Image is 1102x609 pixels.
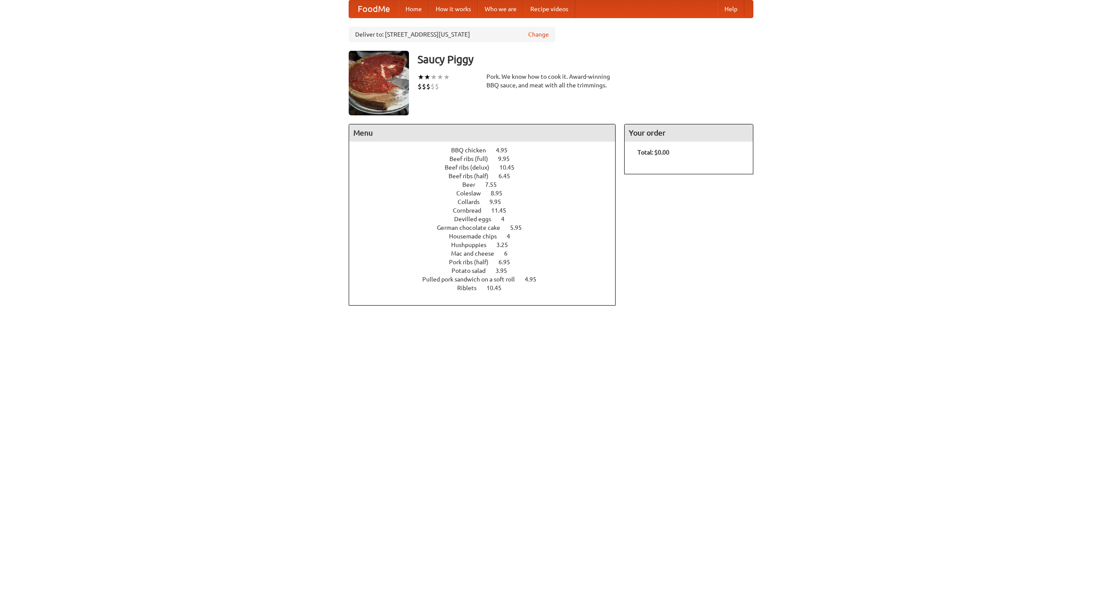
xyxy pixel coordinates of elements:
span: Pork ribs (half) [449,259,497,266]
h4: Menu [349,124,615,142]
a: Recipe videos [523,0,575,18]
span: BBQ chicken [451,147,495,154]
a: Beef ribs (full) 9.95 [449,155,526,162]
span: Devilled eggs [454,216,500,223]
a: Beef ribs (half) 6.45 [449,173,526,179]
a: Home [399,0,429,18]
div: Pork. We know how to cook it. Award-winning BBQ sauce, and meat with all the trimmings. [486,72,616,90]
a: Who we are [478,0,523,18]
span: 11.45 [491,207,515,214]
li: $ [418,82,422,91]
a: German chocolate cake 5.95 [437,224,538,231]
b: Total: $0.00 [638,149,669,156]
span: 6.95 [498,259,519,266]
div: Deliver to: [STREET_ADDRESS][US_STATE] [349,27,555,42]
span: Coleslaw [456,190,489,197]
span: 6.45 [498,173,519,179]
li: ★ [437,72,443,82]
li: ★ [430,72,437,82]
span: 9.95 [498,155,518,162]
a: How it works [429,0,478,18]
h4: Your order [625,124,753,142]
a: Coleslaw 8.95 [456,190,518,197]
span: 10.45 [499,164,523,171]
li: $ [426,82,430,91]
li: ★ [418,72,424,82]
a: Help [718,0,744,18]
a: Housemade chips 4 [449,233,526,240]
span: 5.95 [510,224,530,231]
a: Beef ribs (delux) 10.45 [445,164,530,171]
span: Hushpuppies [451,241,495,248]
span: Potato salad [452,267,494,274]
a: Riblets 10.45 [457,284,517,291]
a: Beer 7.55 [462,181,513,188]
span: Beef ribs (delux) [445,164,498,171]
span: 4 [501,216,513,223]
a: Pork ribs (half) 6.95 [449,259,526,266]
span: 7.55 [485,181,505,188]
span: 8.95 [491,190,511,197]
a: Devilled eggs 4 [454,216,520,223]
span: 10.45 [486,284,510,291]
span: Beef ribs (half) [449,173,497,179]
span: Cornbread [453,207,490,214]
a: Pulled pork sandwich on a soft roll 4.95 [422,276,552,283]
span: Pulled pork sandwich on a soft roll [422,276,523,283]
span: Riblets [457,284,485,291]
li: ★ [443,72,450,82]
a: Potato salad 3.95 [452,267,523,274]
a: Mac and cheese 6 [451,250,523,257]
span: 4 [507,233,519,240]
span: 9.95 [489,198,510,205]
span: 4.95 [525,276,545,283]
a: Hushpuppies 3.25 [451,241,524,248]
a: FoodMe [349,0,399,18]
span: Housemade chips [449,233,505,240]
a: Cornbread 11.45 [453,207,522,214]
li: ★ [424,72,430,82]
span: 4.95 [496,147,516,154]
span: Collards [458,198,488,205]
img: angular.jpg [349,51,409,115]
span: 6 [504,250,516,257]
li: $ [430,82,435,91]
span: German chocolate cake [437,224,509,231]
h3: Saucy Piggy [418,51,753,68]
a: Collards 9.95 [458,198,517,205]
span: 3.95 [495,267,516,274]
a: Change [528,30,549,39]
span: Beef ribs (full) [449,155,497,162]
li: $ [422,82,426,91]
span: Mac and cheese [451,250,503,257]
a: BBQ chicken 4.95 [451,147,523,154]
li: $ [435,82,439,91]
span: Beer [462,181,484,188]
span: 3.25 [496,241,517,248]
